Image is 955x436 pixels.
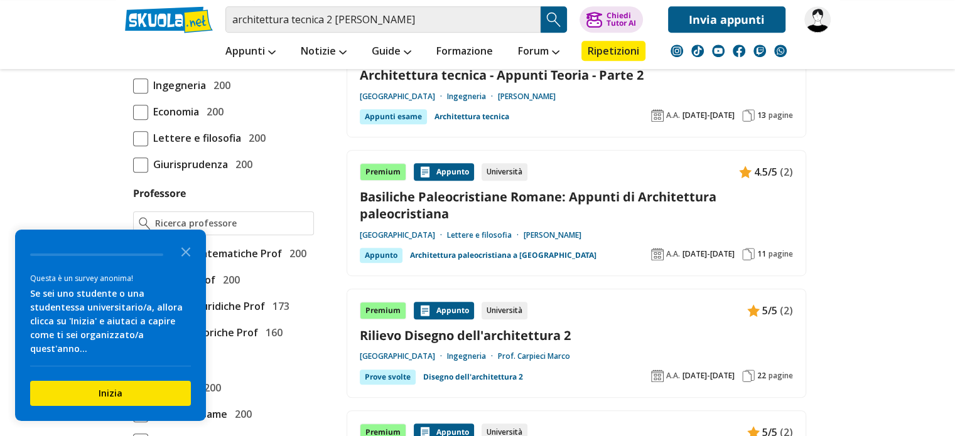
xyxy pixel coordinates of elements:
span: 200 [230,406,252,422]
span: 200 [284,245,306,262]
button: ChiediTutor AI [580,6,643,33]
span: Economia [148,104,199,120]
button: Inizia [30,381,191,406]
span: Ingegneria [148,77,206,93]
img: twitch [753,45,766,57]
span: 13 [757,110,766,120]
button: Search Button [541,6,567,33]
a: Formazione [433,41,496,63]
img: Appunti contenuto [419,304,431,317]
img: Pagine [742,370,755,382]
div: Appunti esame [360,109,427,124]
a: Architettura tecnica - Appunti Teoria - Parte 2 [360,66,793,83]
div: Prove svolte [360,370,416,385]
img: Appunti contenuto [739,166,752,178]
span: pagine [769,371,793,381]
span: Scienze matematiche Prof [148,245,282,262]
a: Invia appunti [668,6,785,33]
div: Premium [360,163,406,181]
a: Prof. Carpieci Marco [498,351,570,361]
span: pagine [769,249,793,259]
span: 200 [199,380,221,396]
span: Giurisprudenza [148,156,228,173]
div: Appunto [414,163,474,181]
span: 4.5/5 [754,164,777,180]
span: 200 [244,130,266,146]
span: (2) [780,164,793,180]
a: Appunti [222,41,279,63]
a: [GEOGRAPHIC_DATA] [360,230,447,240]
div: Università [482,163,527,181]
span: [DATE]-[DATE] [683,249,735,259]
img: youtube [712,45,725,57]
div: Appunto [360,248,402,263]
span: 11 [757,249,766,259]
img: Pagine [742,248,755,260]
span: [DATE]-[DATE] [683,371,735,381]
a: Basiliche Paleocristiane Romane: Appunti di Architettura paleocristiana [360,188,793,222]
span: Lettere e filosofia [148,130,241,146]
img: Cerca appunti, riassunti o versioni [544,10,563,29]
span: 160 [261,324,283,341]
img: tiktok [691,45,704,57]
a: [GEOGRAPHIC_DATA] [360,351,447,361]
img: Fedef___ [804,6,831,33]
div: Survey [15,230,206,421]
img: Pagine [742,109,755,122]
span: Scienze giuridiche Prof [148,298,265,314]
img: Appunti contenuto [747,304,760,317]
a: Architettura paleocristiana a [GEOGRAPHIC_DATA] [410,248,596,263]
span: 200 [202,104,224,120]
a: Notizie [298,41,350,63]
span: 200 [208,77,230,93]
span: A.A. [666,249,680,259]
img: instagram [671,45,683,57]
a: Guide [369,41,414,63]
input: Cerca appunti, riassunti o versioni [225,6,541,33]
a: Architettura tecnica [434,109,509,124]
div: Chiedi Tutor AI [606,12,635,27]
a: [GEOGRAPHIC_DATA] [360,92,447,102]
span: A.A. [666,110,680,120]
span: 173 [267,298,289,314]
img: Ricerca professore [139,217,151,230]
span: 200 [230,156,252,173]
a: Disegno dell'architettura 2 [423,370,523,385]
div: Questa è un survey anonima! [30,272,191,284]
span: pagine [769,110,793,120]
label: Professore [133,186,186,200]
a: [PERSON_NAME] [524,230,581,240]
span: A.A. [666,371,680,381]
span: [DATE]-[DATE] [683,110,735,120]
div: Università [482,302,527,319]
img: Appunti contenuto [419,166,431,178]
span: (2) [780,302,793,319]
a: Lettere e filosofia [447,230,524,240]
img: Anno accademico [651,248,664,260]
img: Anno accademico [651,109,664,122]
div: Se sei uno studente o una studentessa universitario/a, allora clicca su 'Inizia' e aiutaci a capi... [30,287,191,356]
div: Premium [360,302,406,319]
input: Ricerca professore [155,217,308,230]
img: facebook [733,45,745,57]
a: [PERSON_NAME] [498,92,556,102]
img: Anno accademico [651,370,664,382]
span: 22 [757,371,766,381]
span: 5/5 [762,302,777,319]
a: Ingegneria [447,92,498,102]
span: 200 [218,272,240,288]
a: Forum [515,41,563,63]
a: Ripetizioni [581,41,645,61]
a: Ingegneria [447,351,498,361]
button: Close the survey [173,238,198,263]
div: Appunto [414,302,474,319]
a: Rilievo Disegno dell'architettura 2 [360,327,793,344]
img: WhatsApp [774,45,787,57]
